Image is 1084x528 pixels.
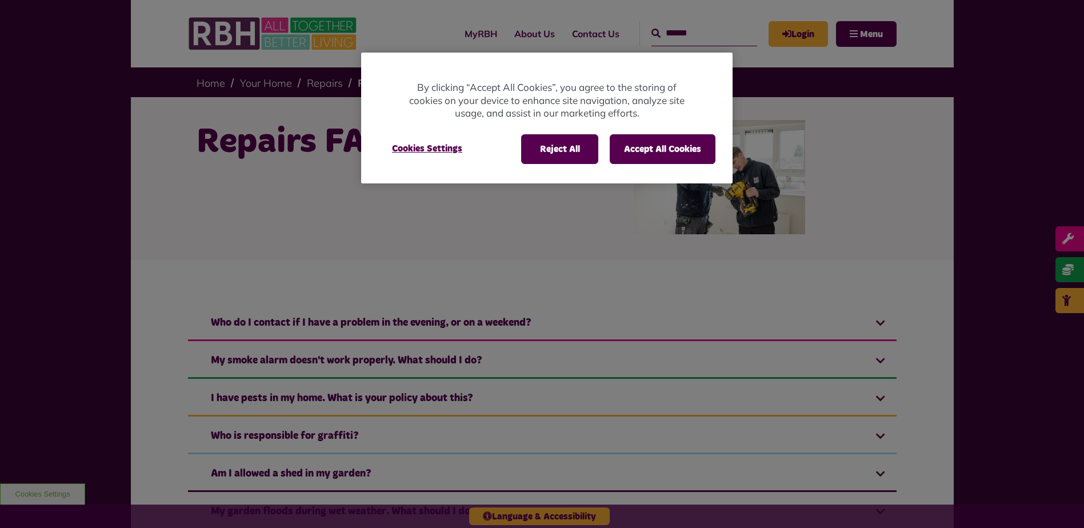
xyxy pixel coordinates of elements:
div: Cookie banner [361,53,733,183]
p: By clicking “Accept All Cookies”, you agree to the storing of cookies on your device to enhance s... [407,81,687,120]
button: Accept All Cookies [610,134,715,164]
button: Cookies Settings [378,134,476,163]
button: Reject All [521,134,598,164]
div: Privacy [361,53,733,183]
